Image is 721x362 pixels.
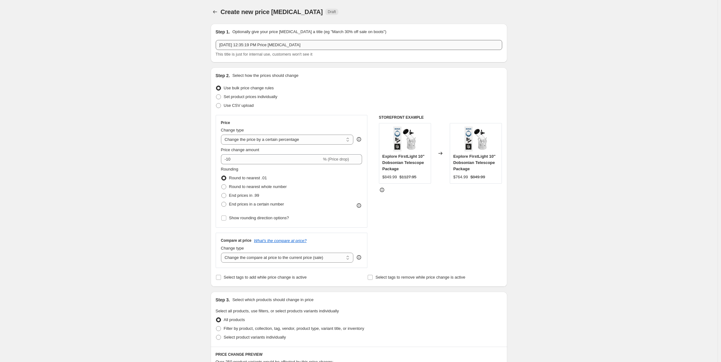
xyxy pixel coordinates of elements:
[216,52,312,57] span: This title is just for internal use, customers won't see it
[229,184,287,189] span: Round to nearest whole number
[379,115,502,120] h6: STOREFRONT EXAMPLE
[232,297,313,303] p: Select which products should change in price
[463,126,488,151] img: FL-DOB10_V2_80x.jpg
[229,193,259,198] span: End prices in .99
[221,147,259,152] span: Price change amount
[224,86,274,90] span: Use bulk price change rules
[221,120,230,125] h3: Price
[224,335,286,340] span: Select product variants individually
[221,238,252,243] h3: Compare at price
[221,8,323,15] span: Create new price [MEDICAL_DATA]
[221,246,244,250] span: Change type
[453,174,468,180] div: $764.99
[470,174,485,180] strike: $849.99
[229,176,267,180] span: Round to nearest .01
[211,7,219,16] button: Price change jobs
[382,154,424,171] span: Explore FirstLight 10" Dobsonian Telescope Package
[375,275,465,280] span: Select tags to remove while price change is active
[221,154,322,164] input: -15
[323,157,349,161] span: % (Price drop)
[232,29,386,35] p: Optionally give your price [MEDICAL_DATA] a title (eg "March 30% off sale on boots")
[216,72,230,79] h2: Step 2.
[216,29,230,35] h2: Step 1.
[356,254,362,260] div: help
[400,174,416,180] strike: $1127.95
[328,9,336,14] span: Draft
[229,216,289,220] span: Show rounding direction options?
[224,103,254,108] span: Use CSV upload
[221,167,238,171] span: Rounding
[224,94,277,99] span: Set product prices individually
[356,136,362,142] div: help
[216,309,339,313] span: Select all products, use filters, or select products variants individually
[224,275,307,280] span: Select tags to add while price change is active
[232,72,298,79] p: Select how the prices should change
[453,154,495,171] span: Explore FirstLight 10" Dobsonian Telescope Package
[224,317,245,322] span: All products
[392,126,417,151] img: FL-DOB10_V2_80x.jpg
[229,202,284,206] span: End prices in a certain number
[216,352,502,357] h6: PRICE CHANGE PREVIEW
[216,297,230,303] h2: Step 3.
[224,326,364,331] span: Filter by product, collection, tag, vendor, product type, variant title, or inventory
[254,238,307,243] button: What's the compare at price?
[216,40,502,50] input: 30% off holiday sale
[382,174,397,180] div: $849.99
[221,128,244,132] span: Change type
